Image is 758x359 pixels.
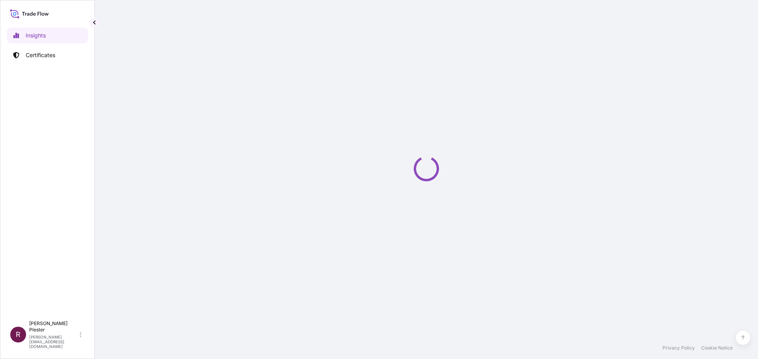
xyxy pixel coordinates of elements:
[662,345,695,351] a: Privacy Policy
[701,345,733,351] a: Cookie Notice
[7,47,88,63] a: Certificates
[7,28,88,43] a: Insights
[26,32,46,39] p: Insights
[16,331,21,339] span: R
[29,335,78,349] p: [PERSON_NAME][EMAIL_ADDRESS][DOMAIN_NAME]
[29,320,78,333] p: [PERSON_NAME] Plester
[26,51,55,59] p: Certificates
